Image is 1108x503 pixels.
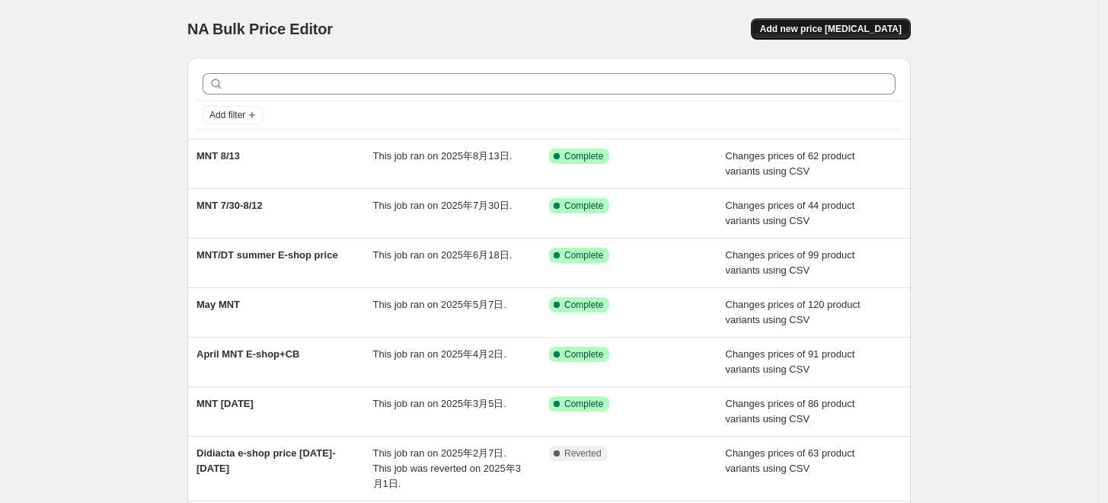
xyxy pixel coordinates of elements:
[726,299,861,325] span: Changes prices of 120 product variants using CSV
[726,200,855,226] span: Changes prices of 44 product variants using CSV
[373,200,512,211] span: This job ran on 2025年7月30日.
[726,348,855,375] span: Changes prices of 91 product variants using CSV
[373,447,521,489] span: This job ran on 2025年2月7日. This job was reverted on 2025年3月1日.
[196,348,299,360] span: April MNT E-shop+CB
[373,348,507,360] span: This job ran on 2025年4月2日.
[564,348,603,360] span: Complete
[726,249,855,276] span: Changes prices of 99 product variants using CSV
[760,23,902,35] span: Add new price [MEDICAL_DATA]
[726,150,855,177] span: Changes prices of 62 product variants using CSV
[564,398,603,410] span: Complete
[373,398,507,409] span: This job ran on 2025年3月5日.
[373,249,512,261] span: This job ran on 2025年6月18日.
[564,299,603,311] span: Complete
[196,150,240,162] span: MNT 8/13
[373,150,512,162] span: This job ran on 2025年8月13日.
[373,299,507,310] span: This job ran on 2025年5月7日.
[726,447,855,474] span: Changes prices of 63 product variants using CSV
[751,18,911,40] button: Add new price [MEDICAL_DATA]
[564,150,603,162] span: Complete
[564,249,603,261] span: Complete
[196,299,240,310] span: May MNT
[196,200,263,211] span: MNT 7/30-8/12
[726,398,855,425] span: Changes prices of 86 product variants using CSV
[564,447,602,460] span: Reverted
[187,21,333,37] span: NA Bulk Price Editor
[196,398,254,409] span: MNT [DATE]
[196,447,336,474] span: Didiacta e-shop price [DATE]-[DATE]
[196,249,338,261] span: MNT/DT summer E-shop price
[203,106,263,124] button: Add filter
[564,200,603,212] span: Complete
[209,109,245,121] span: Add filter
